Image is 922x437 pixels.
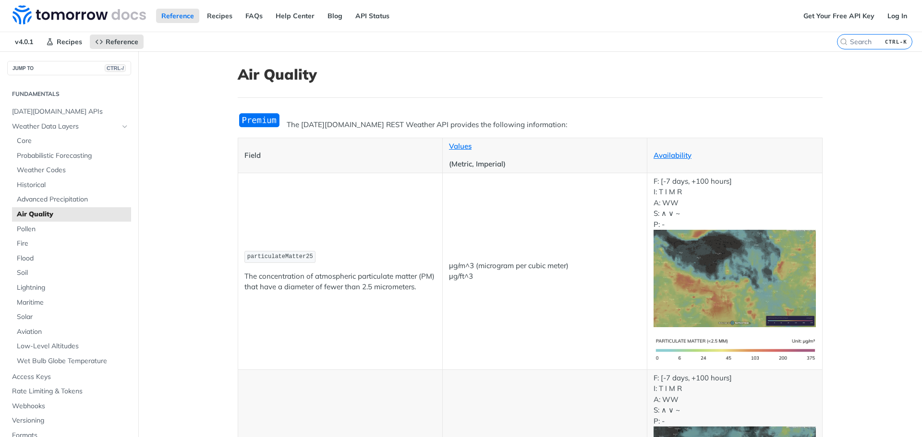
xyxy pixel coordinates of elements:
a: Log In [882,9,912,23]
span: particulateMatter25 [247,253,313,260]
a: Get Your Free API Key [798,9,880,23]
span: Expand image [654,345,816,354]
a: API Status [350,9,395,23]
a: Maritime [12,295,131,310]
button: Hide subpages for Weather Data Layers [121,123,129,130]
span: Solar [17,312,129,322]
h1: Air Quality [238,66,823,83]
span: CTRL-/ [105,64,126,72]
a: Weather Codes [12,163,131,177]
a: Webhooks [7,399,131,413]
span: Core [17,136,129,146]
a: Core [12,134,131,148]
span: Reference [106,37,138,46]
a: Wet Bulb Globe Temperature [12,354,131,368]
span: Weather Data Layers [12,122,119,131]
span: Expand image [654,273,816,283]
span: Maritime [17,298,129,307]
kbd: CTRL-K [883,37,910,47]
p: The [DATE][DOMAIN_NAME] REST Weather API provides the following information: [238,119,823,130]
span: Fire [17,239,129,248]
a: Values [449,142,472,151]
span: Webhooks [12,402,129,411]
span: Air Quality [17,210,129,219]
span: Versioning [12,416,129,425]
span: Access Keys [12,372,129,382]
a: Availability [654,151,691,160]
p: F: [-7 days, +100 hours] I: T I M R A: WW S: ∧ ∨ ~ P: - [654,176,816,327]
a: Recipes [41,35,87,49]
span: Pollen [17,224,129,234]
svg: Search [840,38,848,46]
a: Versioning [7,413,131,428]
span: Advanced Precipitation [17,195,129,204]
a: Reference [156,9,199,23]
span: Weather Codes [17,165,129,175]
a: Weather Data LayersHide subpages for Weather Data Layers [7,119,131,134]
span: Historical [17,180,129,190]
span: Aviation [17,327,129,337]
a: Historical [12,178,131,192]
a: Access Keys [7,370,131,384]
a: Probabilistic Forecasting [12,149,131,163]
span: Recipes [57,37,82,46]
a: Advanced Precipitation [12,192,131,207]
a: Lightning [12,281,131,295]
span: Soil [17,268,129,278]
a: Pollen [12,222,131,236]
span: Low-Level Altitudes [17,342,129,351]
a: Aviation [12,325,131,339]
a: Reference [90,35,144,49]
a: Solar [12,310,131,324]
button: JUMP TOCTRL-/ [7,61,131,75]
span: Rate Limiting & Tokens [12,387,129,396]
p: The concentration of atmospheric particulate matter (PM) that have a diameter of fewer than 2.5 m... [244,271,436,293]
span: Wet Bulb Globe Temperature [17,356,129,366]
h2: Fundamentals [7,90,131,98]
a: Rate Limiting & Tokens [7,384,131,399]
a: [DATE][DOMAIN_NAME] APIs [7,105,131,119]
a: Recipes [202,9,238,23]
img: pm25 [654,334,816,366]
a: Soil [12,266,131,280]
img: pm25 [654,230,816,327]
a: Fire [12,236,131,251]
p: (Metric, Imperial) [449,159,641,170]
a: Help Center [270,9,320,23]
span: v4.0.1 [10,35,38,49]
span: [DATE][DOMAIN_NAME] APIs [12,107,129,117]
span: Probabilistic Forecasting [17,151,129,161]
a: Flood [12,251,131,266]
span: Lightning [17,283,129,293]
p: μg/m^3 (microgram per cubic meter) μg/ft^3 [449,260,641,282]
a: Blog [322,9,348,23]
a: FAQs [240,9,268,23]
a: Air Quality [12,207,131,222]
span: Flood [17,254,129,263]
p: Field [244,150,436,161]
a: Low-Level Altitudes [12,339,131,354]
img: Tomorrow.io Weather API Docs [12,5,146,24]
